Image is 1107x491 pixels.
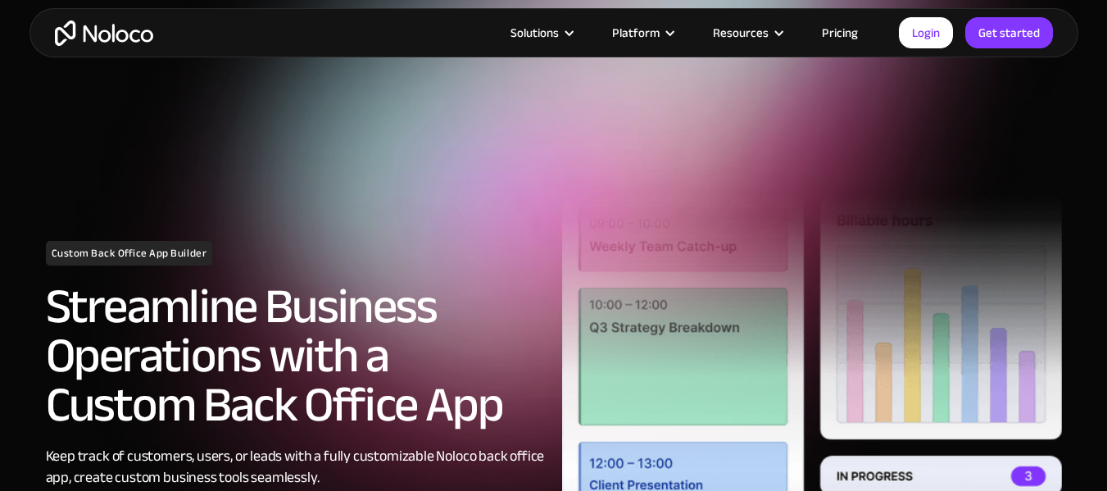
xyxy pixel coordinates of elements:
[46,241,213,266] h1: Custom Back Office App Builder
[801,22,878,43] a: Pricing
[510,22,559,43] div: Solutions
[46,446,546,489] div: Keep track of customers, users, or leads with a fully customizable Noloco back office app, create...
[490,22,592,43] div: Solutions
[899,17,953,48] a: Login
[612,22,660,43] div: Platform
[55,20,153,46] a: home
[713,22,769,43] div: Resources
[46,282,546,430] h2: Streamline Business Operations with a Custom Back Office App
[592,22,692,43] div: Platform
[965,17,1053,48] a: Get started
[692,22,801,43] div: Resources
